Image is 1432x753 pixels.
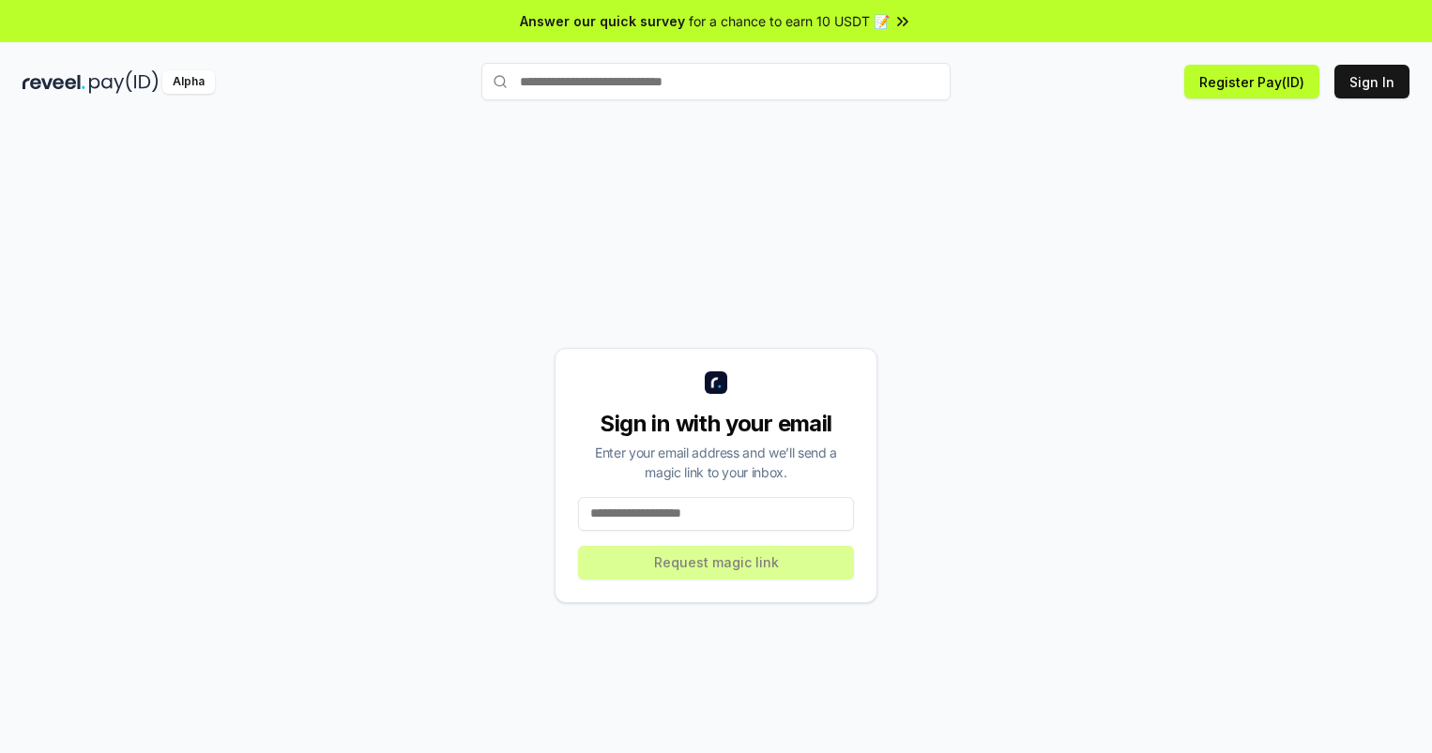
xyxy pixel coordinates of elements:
button: Register Pay(ID) [1184,65,1319,98]
div: Alpha [162,70,215,94]
img: logo_small [705,371,727,394]
img: reveel_dark [23,70,85,94]
img: pay_id [89,70,159,94]
div: Sign in with your email [578,409,854,439]
span: Answer our quick survey [520,11,685,31]
button: Sign In [1334,65,1409,98]
div: Enter your email address and we’ll send a magic link to your inbox. [578,443,854,482]
span: for a chance to earn 10 USDT 📝 [689,11,890,31]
